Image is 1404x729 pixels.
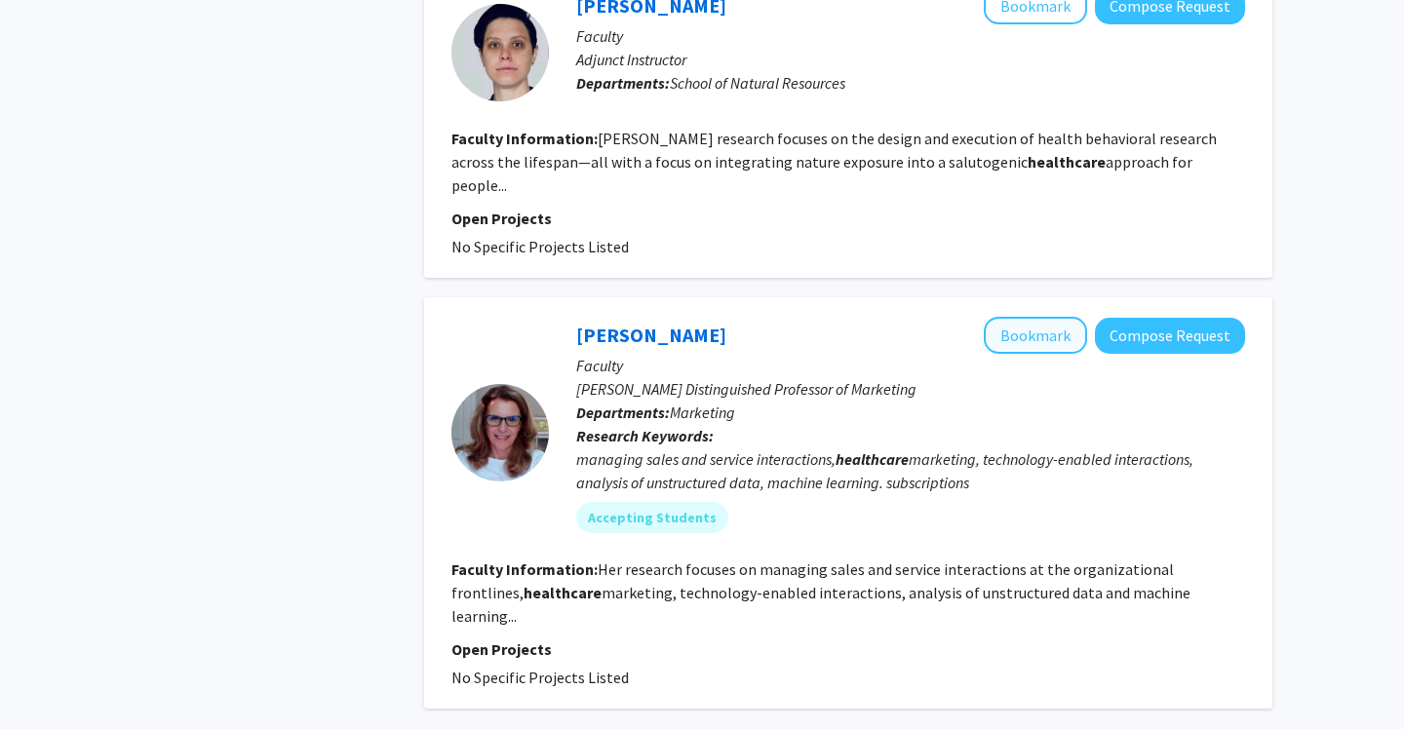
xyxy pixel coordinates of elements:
[451,559,598,579] b: Faculty Information:
[451,129,1217,195] fg-read-more: [PERSON_NAME] research focuses on the design and execution of health behavioral research across t...
[670,73,845,93] span: School of Natural Resources
[576,447,1245,494] div: managing sales and service interactions, marketing, technology-enabled interactions, analysis of ...
[451,668,629,687] span: No Specific Projects Listed
[15,641,83,714] iframe: Chat
[451,207,1245,230] p: Open Projects
[576,426,714,445] b: Research Keywords:
[576,403,670,422] b: Departments:
[451,559,1190,626] fg-read-more: Her research focuses on managing sales and service interactions at the organizational frontlines,...
[576,502,728,533] mat-chip: Accepting Students
[836,449,909,469] b: healthcare
[1028,152,1106,172] b: healthcare
[451,237,629,256] span: No Specific Projects Listed
[576,377,1245,401] p: [PERSON_NAME] Distinguished Professor of Marketing
[984,317,1087,354] button: Add Detelina Marinova to Bookmarks
[576,354,1245,377] p: Faculty
[670,403,735,422] span: Marketing
[451,637,1245,661] p: Open Projects
[576,24,1245,48] p: Faculty
[576,323,726,347] a: [PERSON_NAME]
[576,73,670,93] b: Departments:
[1095,318,1245,354] button: Compose Request to Detelina Marinova
[451,129,598,148] b: Faculty Information:
[524,583,602,602] b: healthcare
[576,48,1245,71] p: Adjunct Instructor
